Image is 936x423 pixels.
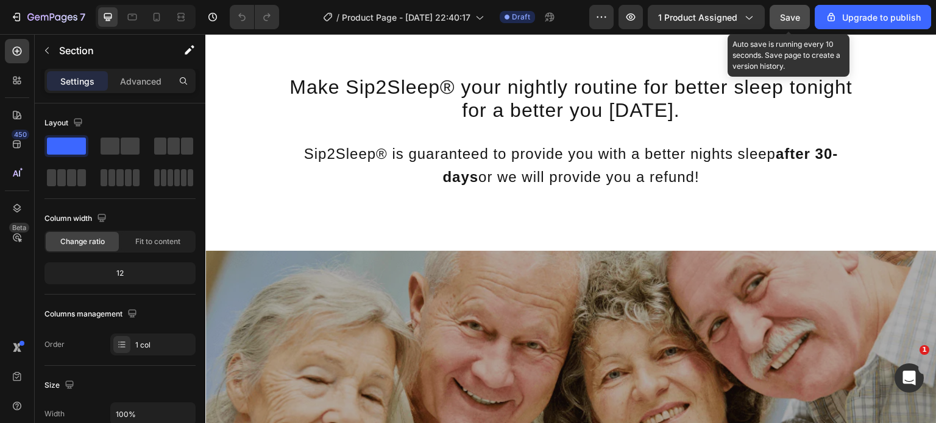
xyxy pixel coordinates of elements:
span: Product Page - [DATE] 22:40:17 [342,11,470,24]
div: Columns management [44,306,140,323]
div: Column width [44,211,109,227]
div: Upgrade to publish [825,11,921,24]
button: Upgrade to publish [815,5,931,29]
span: Save [780,12,800,23]
span: 1 product assigned [658,11,737,24]
span: 1 [920,345,929,355]
p: Advanced [120,75,161,88]
button: 7 [5,5,91,29]
div: 450 [12,130,29,139]
span: Change ratio [60,236,105,247]
div: Size [44,377,77,394]
p: 7 [80,10,85,24]
div: Beta [9,223,29,232]
div: Undo/Redo [230,5,279,29]
strong: days [237,135,273,151]
span: Draft [512,12,530,23]
iframe: Design area [205,34,936,423]
strong: after 30- [570,111,633,128]
div: Order [44,339,65,350]
p: Section [59,43,159,58]
p: Settings [60,75,94,88]
div: 1 col [135,340,193,351]
button: Save [770,5,810,29]
span: Fit to content [135,236,180,247]
div: 12 [47,265,193,282]
div: Width [44,408,65,419]
div: Layout [44,115,85,131]
p: or we will provide you a refund! [1,131,730,155]
button: 1 product assigned [648,5,765,29]
iframe: Intercom live chat [895,363,924,393]
span: / [336,11,339,24]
